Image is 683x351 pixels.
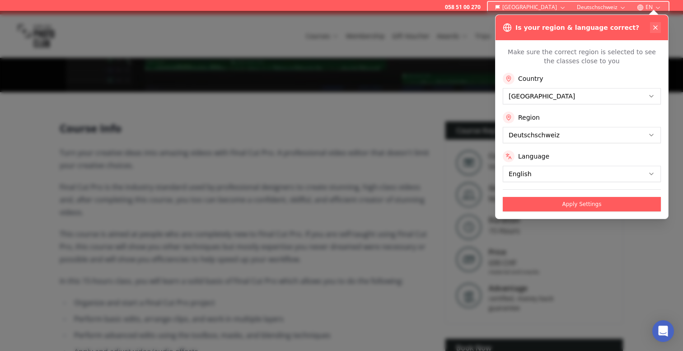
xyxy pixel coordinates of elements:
label: Region [518,113,540,122]
button: [GEOGRAPHIC_DATA] [491,2,570,13]
label: Country [518,74,543,83]
h3: Is your region & language correct? [515,23,639,32]
label: Language [518,152,549,161]
button: Apply Settings [503,197,661,211]
p: Make sure the correct region is selected to see the classes close to you [503,47,661,66]
div: Open Intercom Messenger [652,320,674,342]
button: Deutschschweiz [573,2,630,13]
button: EN [633,2,665,13]
a: 058 51 00 270 [445,4,481,11]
